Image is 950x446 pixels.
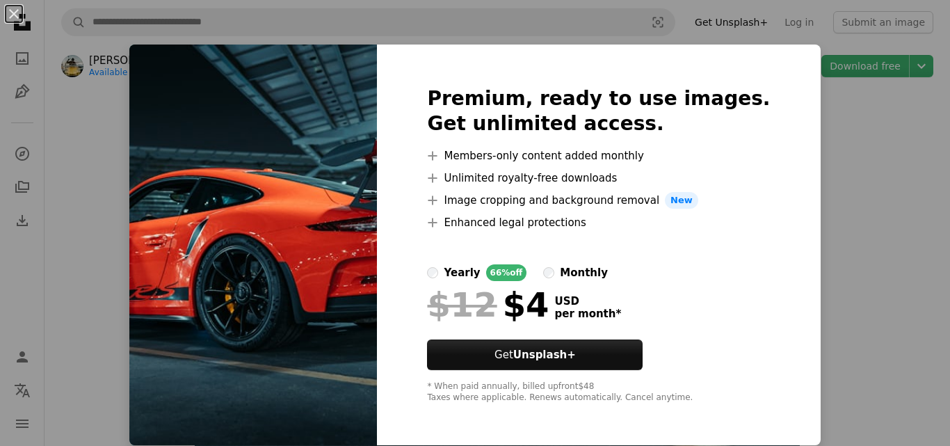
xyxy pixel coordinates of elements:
input: monthly [543,267,554,278]
div: yearly [444,264,480,281]
li: Members-only content added monthly [427,148,770,164]
span: per month * [554,308,621,320]
span: $12 [427,287,497,323]
img: photo-1681869916819-cb81574a02e7 [129,45,377,445]
span: USD [554,295,621,308]
h2: Premium, ready to use images. Get unlimited access. [427,86,770,136]
li: Image cropping and background removal [427,192,770,209]
li: Enhanced legal protections [427,214,770,231]
div: $4 [427,287,549,323]
li: Unlimited royalty-free downloads [427,170,770,186]
div: 66% off [486,264,527,281]
div: monthly [560,264,608,281]
span: New [665,192,698,209]
button: GetUnsplash+ [427,340,643,370]
input: yearly66%off [427,267,438,278]
div: * When paid annually, billed upfront $48 Taxes where applicable. Renews automatically. Cancel any... [427,381,770,404]
strong: Unsplash+ [513,349,576,361]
